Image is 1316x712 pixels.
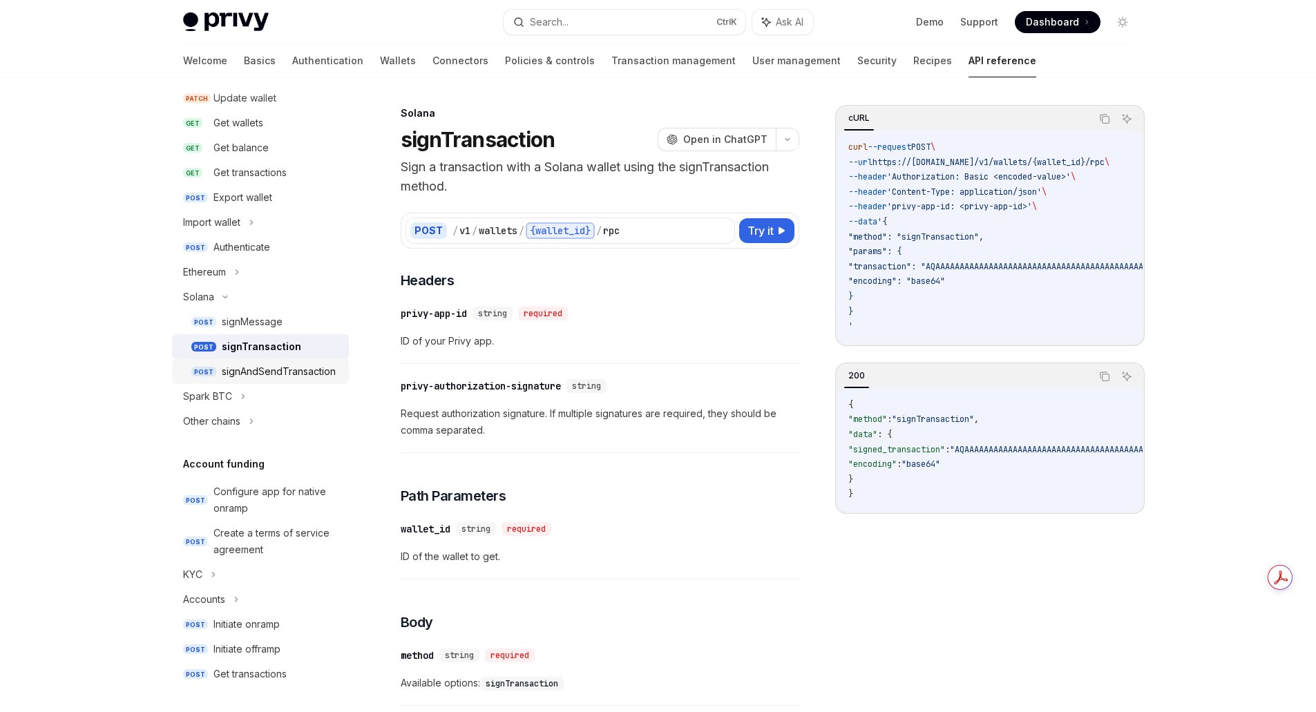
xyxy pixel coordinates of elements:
[969,44,1036,77] a: API reference
[504,10,745,35] button: Search...CtrlK
[1026,15,1079,29] span: Dashboard
[183,495,208,506] span: POST
[848,474,853,485] span: }
[183,669,208,680] span: POST
[172,110,349,135] a: GETGet wallets
[848,429,877,440] span: "data"
[401,271,455,290] span: Headers
[902,459,940,470] span: "base64"
[848,231,984,242] span: "method": "signTransaction",
[183,537,208,547] span: POST
[519,224,524,238] div: /
[658,128,776,151] button: Open in ChatGPT
[683,133,767,146] span: Open in ChatGPT
[183,264,226,280] div: Ethereum
[747,222,774,239] span: Try it
[183,456,265,472] h5: Account funding
[887,171,1071,182] span: 'Authorization: Basic <encoded-value>'
[183,619,208,630] span: POST
[432,44,488,77] a: Connectors
[848,201,887,212] span: --header
[172,334,349,359] a: POSTsignTransaction
[222,314,283,330] div: signMessage
[868,142,911,153] span: --request
[213,525,341,558] div: Create a terms of service agreement
[844,110,874,126] div: cURL
[401,405,799,439] span: Request authorization signature. If multiple signatures are required, they should be comma separa...
[848,142,868,153] span: curl
[213,641,280,657] div: Initiate offramp
[479,224,517,238] div: wallets
[1071,171,1076,182] span: \
[401,379,561,393] div: privy-authorization-signature
[401,548,799,565] span: ID of the wallet to get.
[401,486,506,506] span: Path Parameters
[172,235,349,260] a: POSTAuthenticate
[213,239,270,256] div: Authenticate
[244,44,276,77] a: Basics
[172,612,349,637] a: POSTInitiate onramp
[596,224,602,238] div: /
[848,306,853,317] span: }
[945,444,950,455] span: :
[172,521,349,562] a: POSTCreate a terms of service agreement
[848,157,872,168] span: --url
[611,44,736,77] a: Transaction management
[848,186,887,198] span: --header
[172,185,349,210] a: POSTExport wallet
[857,44,897,77] a: Security
[887,201,1032,212] span: 'privy-app-id: <privy-app-id>'
[401,157,799,196] p: Sign a transaction with a Solana wallet using the signTransaction method.
[1096,110,1114,128] button: Copy the contents from the code block
[401,522,450,536] div: wallet_id
[848,291,853,302] span: }
[1105,157,1109,168] span: \
[485,648,535,662] div: required
[191,342,216,352] span: POST
[172,637,349,662] a: POSTInitiate offramp
[848,276,945,287] span: "encoding": "base64"
[380,44,416,77] a: Wallets
[472,224,477,238] div: /
[1118,110,1136,128] button: Ask AI
[892,414,974,425] span: "signTransaction"
[222,363,336,380] div: signAndSendTransaction
[1032,201,1037,212] span: \
[974,414,979,425] span: ,
[183,214,240,231] div: Import wallet
[518,307,568,320] div: required
[222,338,301,355] div: signTransaction
[172,160,349,185] a: GETGet transactions
[183,44,227,77] a: Welcome
[183,413,240,430] div: Other chains
[461,523,490,535] span: string
[172,479,349,521] a: POSTConfigure app for native onramp
[530,14,569,30] div: Search...
[445,650,474,661] span: string
[848,320,853,331] span: '
[848,216,877,227] span: --data
[739,218,794,243] button: Try it
[911,142,931,153] span: POST
[872,157,1105,168] span: https://[DOMAIN_NAME]/v1/wallets/{wallet_id}/rpc
[183,168,202,178] span: GET
[183,193,208,203] span: POST
[848,246,902,257] span: "params": {
[716,17,737,28] span: Ctrl K
[848,171,887,182] span: --header
[183,289,214,305] div: Solana
[183,12,269,32] img: light logo
[401,648,434,662] div: method
[480,677,564,691] code: signTransaction
[526,222,595,239] div: {wallet_id}
[877,429,892,440] span: : {
[848,459,897,470] span: "encoding"
[183,644,208,655] span: POST
[213,115,263,131] div: Get wallets
[410,222,447,239] div: POST
[183,566,202,583] div: KYC
[401,106,799,120] div: Solana
[572,381,601,392] span: string
[172,309,349,334] a: POSTsignMessage
[213,483,341,517] div: Configure app for native onramp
